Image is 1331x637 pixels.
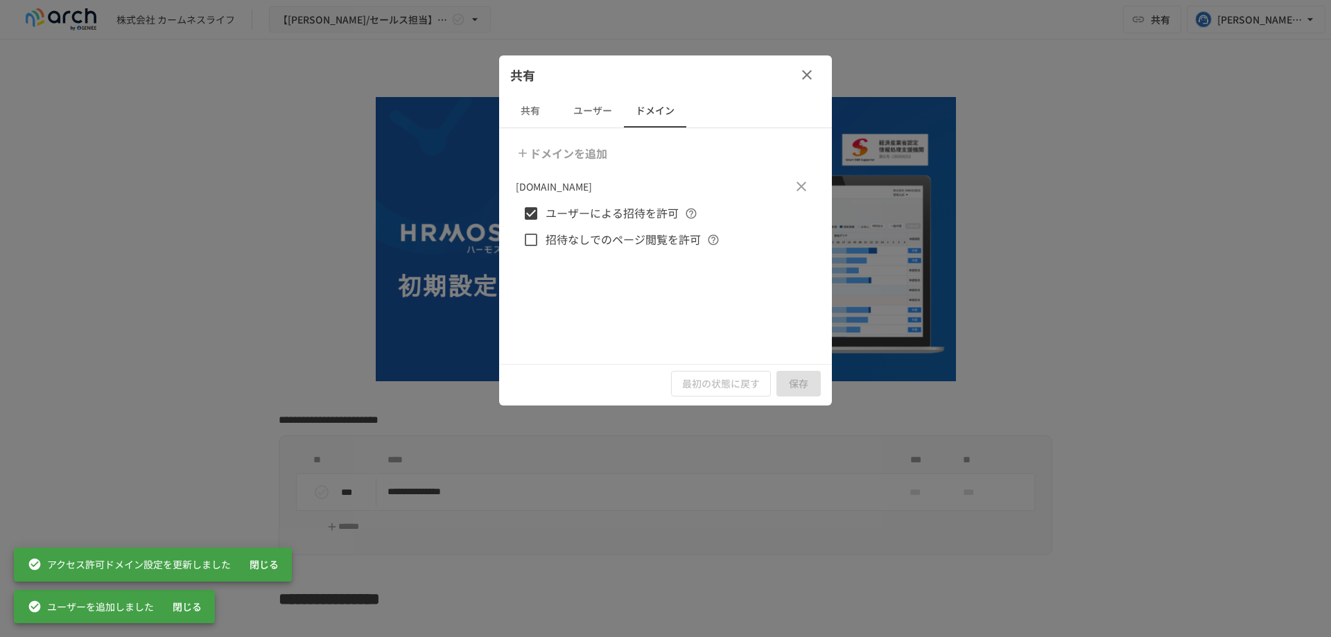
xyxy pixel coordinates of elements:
button: ドメインを追加 [513,139,613,167]
button: 共有 [499,94,562,128]
div: アクセス許可ドメイン設定を更新しました [28,552,231,577]
button: ユーザー [562,94,624,128]
span: 招待なしでのページ閲覧を許可 [546,231,701,249]
button: 閉じる [165,594,209,620]
div: 共有 [499,55,832,94]
p: [DOMAIN_NAME] [516,179,592,194]
div: ユーザーを追加しました [28,594,154,619]
button: 閉じる [242,552,286,577]
span: ユーザーによる招待を許可 [546,204,679,222]
button: ドメイン [624,94,686,128]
